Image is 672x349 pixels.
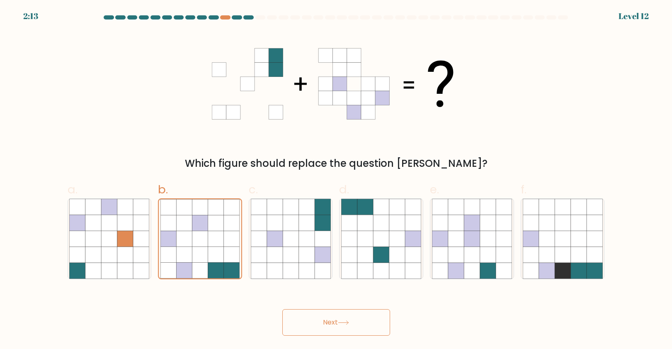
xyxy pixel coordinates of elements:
[68,181,78,198] span: a.
[158,181,168,198] span: b.
[23,10,38,22] div: 2:13
[430,181,439,198] span: e.
[619,10,649,22] div: Level 12
[249,181,258,198] span: c.
[521,181,526,198] span: f.
[282,309,390,336] button: Next
[73,156,600,171] div: Which figure should replace the question [PERSON_NAME]?
[339,181,349,198] span: d.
